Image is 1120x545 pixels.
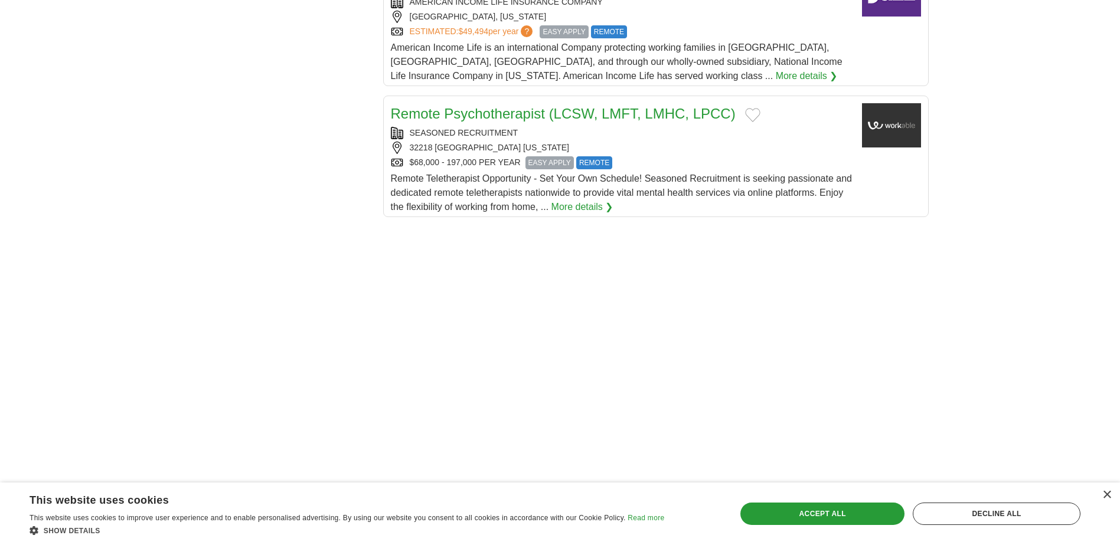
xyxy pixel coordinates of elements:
[410,25,535,38] a: ESTIMATED:$49,494per year?
[30,490,635,507] div: This website uses cookies
[591,25,627,38] span: REMOTE
[44,527,100,535] span: Show details
[913,503,1080,525] div: Decline all
[628,514,664,522] a: Read more, opens a new window
[391,142,853,154] div: 32218 [GEOGRAPHIC_DATA] [US_STATE]
[30,514,626,522] span: This website uses cookies to improve user experience and to enable personalised advertising. By u...
[525,156,574,169] span: EASY APPLY
[576,156,612,169] span: REMOTE
[410,128,518,137] a: SEASONED RECRUITMENT
[391,106,736,122] a: Remote Psychotherapist (LCSW, LMFT, LMHC, LPCC)
[776,69,838,83] a: More details ❯
[391,173,853,212] span: Remote Teletherapist Opportunity - Set Your Own Schedule! Seasoned Recruitment is seeking passion...
[30,524,664,536] div: Show details
[521,25,533,37] span: ?
[391,11,853,23] div: [GEOGRAPHIC_DATA], [US_STATE]
[745,108,760,122] button: Add to favorite jobs
[391,42,843,81] span: American Income Life is an international Company protecting working families in [GEOGRAPHIC_DATA]...
[458,27,488,36] span: $49,494
[391,156,853,169] div: $68,000 - 197,000 PER YEAR
[1102,491,1111,500] div: Close
[540,25,588,38] span: EASY APPLY
[551,200,613,214] a: More details ❯
[862,103,921,147] img: Seasoned Recruitment logo
[740,503,905,525] div: Accept all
